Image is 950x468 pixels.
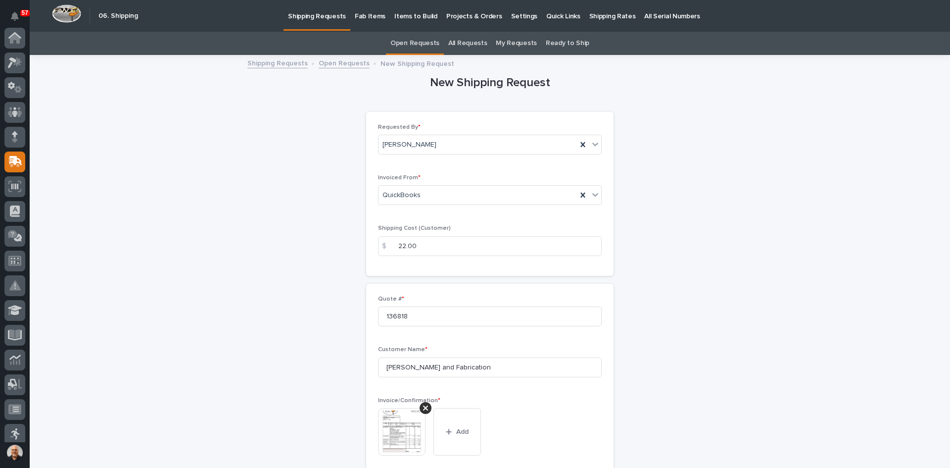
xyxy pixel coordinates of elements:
div: Notifications57 [12,12,25,28]
a: Shipping Requests [247,57,308,68]
img: Workspace Logo [52,4,81,23]
span: Add [456,427,469,436]
button: Notifications [4,6,25,27]
span: Invoice/Confirmation [378,398,440,404]
div: $ [378,236,398,256]
span: Shipping Cost (Customer) [378,225,451,231]
button: users-avatar [4,442,25,463]
span: Quote # [378,296,404,302]
h2: 06. Shipping [98,12,138,20]
a: Ready to Ship [546,32,589,55]
a: My Requests [496,32,537,55]
a: Open Requests [319,57,370,68]
span: [PERSON_NAME] [382,140,436,150]
span: QuickBooks [382,190,421,201]
p: New Shipping Request [380,57,454,68]
h1: New Shipping Request [366,76,614,90]
p: 57 [22,9,28,16]
span: Invoiced From [378,175,421,181]
button: Add [433,408,481,456]
span: Requested By [378,124,421,130]
a: All Requests [448,32,487,55]
a: Open Requests [390,32,439,55]
span: Customer Name [378,347,427,353]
